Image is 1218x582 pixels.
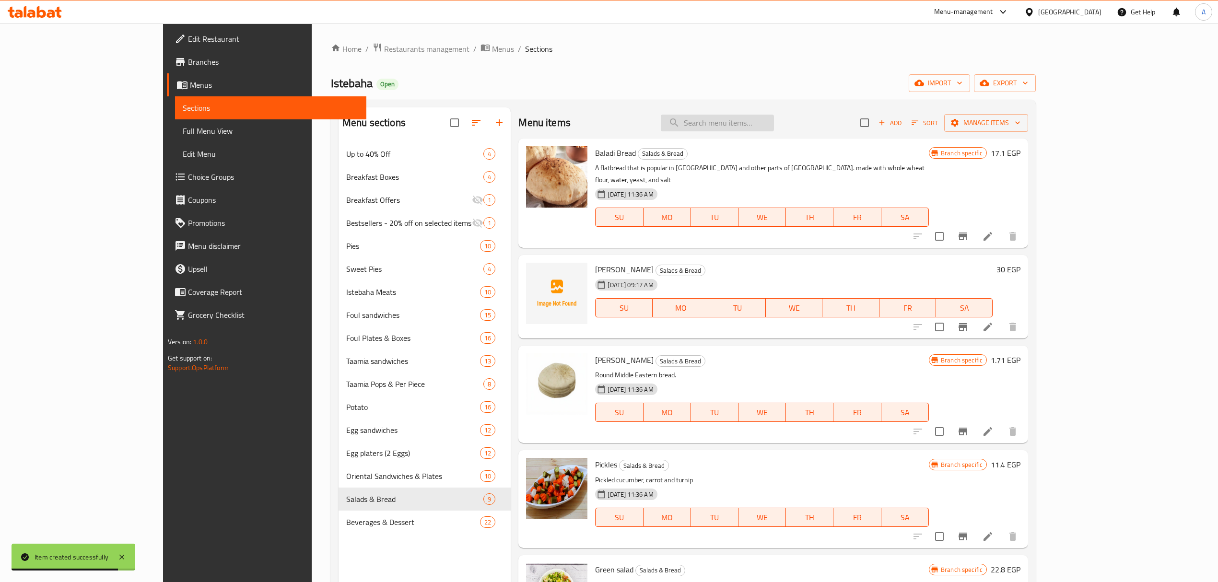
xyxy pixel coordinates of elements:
[188,56,359,68] span: Branches
[183,125,359,137] span: Full Menu View
[484,380,495,389] span: 8
[339,442,511,465] div: Egg platers (2 Eggs)12
[604,280,657,290] span: [DATE] 09:17 AM
[885,406,925,419] span: SA
[691,208,738,227] button: TU
[837,210,877,224] span: FR
[996,263,1020,276] h6: 30 EGP
[346,493,483,505] div: Salads & Bread
[599,301,648,315] span: SU
[691,403,738,422] button: TU
[488,111,511,134] button: Add section
[786,403,833,422] button: TH
[339,303,511,326] div: Foul sandwiches15
[885,210,925,224] span: SA
[346,148,483,160] span: Up to 40% Off
[595,403,643,422] button: SU
[982,231,994,242] a: Edit menu item
[595,457,617,472] span: Pickles
[346,424,480,436] div: Egg sandwiches
[35,552,108,562] div: Item created successfully
[875,116,905,130] span: Add item
[480,401,495,413] div: items
[833,508,881,527] button: FR
[188,286,359,298] span: Coverage Report
[929,226,949,246] span: Select to update
[483,171,495,183] div: items
[346,217,472,229] div: Bestsellers - 20% off on selected items
[346,309,480,321] div: Foul sandwiches
[885,511,925,524] span: SA
[480,472,495,481] span: 10
[695,210,735,224] span: TU
[738,208,786,227] button: WE
[656,265,705,276] div: Salads & Bread
[647,511,687,524] span: MO
[483,378,495,390] div: items
[167,257,366,280] a: Upsell
[346,401,480,413] div: Potato
[713,301,762,315] span: TU
[833,208,881,227] button: FR
[647,210,687,224] span: MO
[346,516,480,528] div: Beverages & Dessert
[365,43,369,55] li: /
[480,447,495,459] div: items
[599,511,639,524] span: SU
[877,117,903,128] span: Add
[879,298,936,317] button: FR
[656,355,705,367] div: Salads & Bread
[339,326,511,349] div: Foul Plates & Boxes16
[738,403,786,422] button: WE
[339,188,511,211] div: Breakfast Offers1
[937,565,986,574] span: Branch specific
[991,563,1020,576] h6: 22.8 EGP
[188,263,359,275] span: Upsell
[339,396,511,419] div: Potato16
[480,470,495,482] div: items
[373,43,469,55] a: Restaurants management
[619,460,669,471] div: Salads & Bread
[526,146,587,208] img: Baladi Bread
[167,234,366,257] a: Menu disclaimer
[909,116,940,130] button: Sort
[175,119,366,142] a: Full Menu View
[695,406,735,419] span: TU
[492,43,514,55] span: Menus
[518,43,521,55] li: /
[339,139,511,537] nav: Menu sections
[190,79,359,91] span: Menus
[1038,7,1101,17] div: [GEOGRAPHIC_DATA]
[484,265,495,274] span: 4
[595,298,652,317] button: SU
[912,117,938,128] span: Sort
[837,511,877,524] span: FR
[636,565,685,576] span: Salads & Bread
[1001,420,1024,443] button: delete
[595,162,928,186] p: A flatbread that is popular in [GEOGRAPHIC_DATA] and other parts of [GEOGRAPHIC_DATA]. made with ...
[480,334,495,343] span: 16
[376,79,398,90] div: Open
[855,113,875,133] span: Select section
[339,419,511,442] div: Egg sandwiches12
[595,208,643,227] button: SU
[183,102,359,114] span: Sections
[167,27,366,50] a: Edit Restaurant
[480,309,495,321] div: items
[944,114,1028,132] button: Manage items
[604,490,657,499] span: [DATE] 11:36 AM
[480,516,495,528] div: items
[342,116,406,130] h2: Menu sections
[346,263,483,275] div: Sweet Pies
[480,426,495,435] span: 12
[346,447,480,459] div: Egg platers (2 Eggs)
[346,332,480,344] span: Foul Plates & Boxes
[384,43,469,55] span: Restaurants management
[346,194,472,206] div: Breakfast Offers
[480,355,495,367] div: items
[472,217,483,229] svg: Inactive section
[339,349,511,372] div: Taamia sandwiches13
[991,353,1020,367] h6: 1.71 EGP
[480,332,495,344] div: items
